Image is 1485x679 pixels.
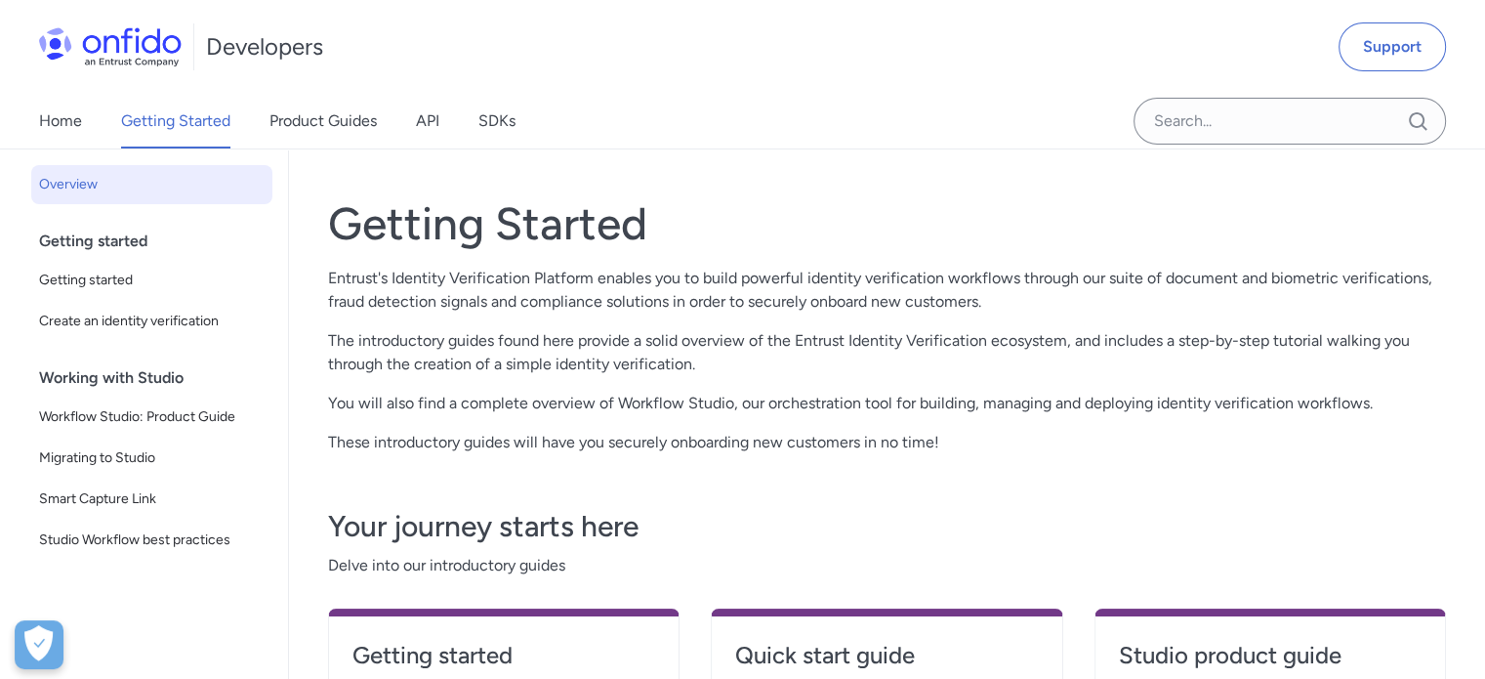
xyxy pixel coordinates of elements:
span: Workflow Studio: Product Guide [39,405,265,429]
h4: Getting started [352,640,655,671]
h1: Developers [206,31,323,63]
h4: Quick start guide [735,640,1038,671]
a: Product Guides [269,94,377,149]
h4: Studio product guide [1119,640,1422,671]
a: API [416,94,439,149]
a: Studio Workflow best practices [31,521,272,560]
div: Working with Studio [39,359,280,398]
span: Create an identity verification [39,310,265,333]
p: Entrust's Identity Verification Platform enables you to build powerful identity verification work... [328,267,1446,314]
span: Studio Workflow best practices [39,529,265,552]
a: Getting started [31,261,272,300]
p: These introductory guides will have you securely onboarding new customers in no time! [328,431,1446,454]
a: Support [1339,22,1446,71]
h3: Your journey starts here [328,507,1446,546]
a: Create an identity verification [31,302,272,341]
a: Workflow Studio: Product Guide [31,398,272,437]
a: Getting Started [121,94,230,149]
a: Migrating to Studio [31,439,272,478]
span: Smart Capture Link [39,488,265,511]
span: Overview [39,173,265,196]
div: Cookie Preferences [15,620,63,669]
a: Smart Capture Link [31,480,272,519]
img: Onfido Logo [39,27,182,66]
div: Getting started [39,222,280,261]
a: Home [39,94,82,149]
span: Delve into our introductory guides [328,554,1446,577]
a: Overview [31,165,272,204]
input: Onfido search input field [1134,98,1446,145]
a: SDKs [478,94,516,149]
span: Getting started [39,269,265,292]
button: Open Preferences [15,620,63,669]
p: The introductory guides found here provide a solid overview of the Entrust Identity Verification ... [328,329,1446,376]
span: Migrating to Studio [39,446,265,470]
p: You will also find a complete overview of Workflow Studio, our orchestration tool for building, m... [328,392,1446,415]
h1: Getting Started [328,196,1446,251]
